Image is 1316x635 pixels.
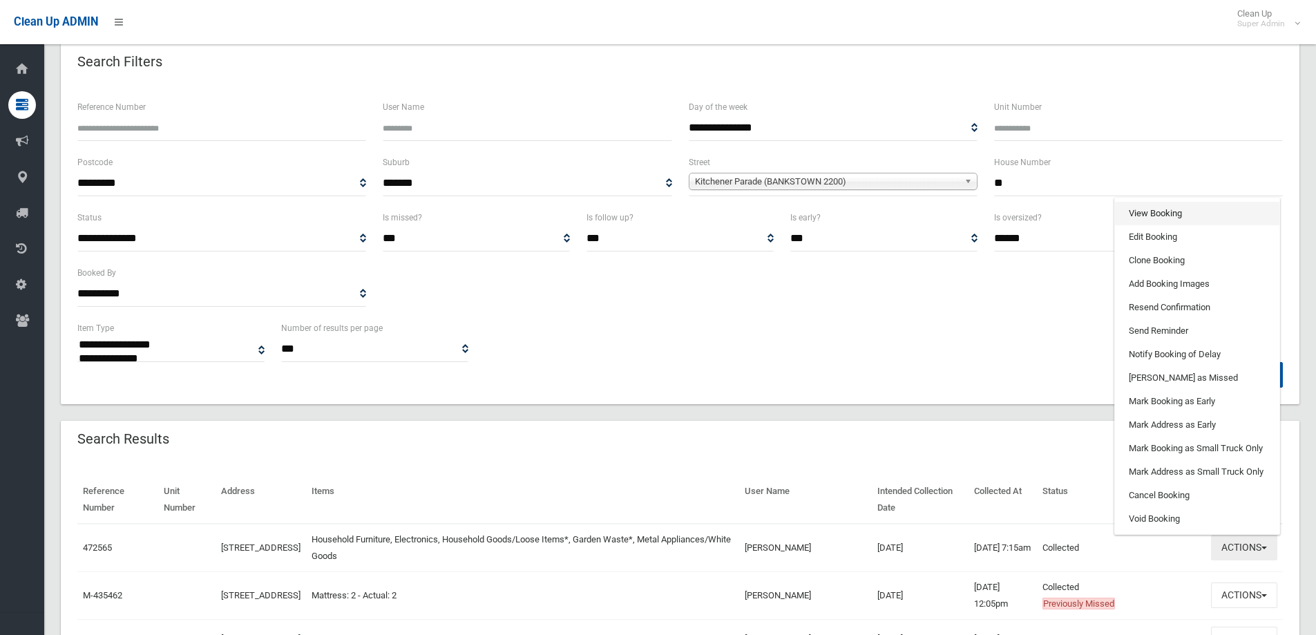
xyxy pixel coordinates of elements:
[306,524,739,572] td: Household Furniture, Electronics, Household Goods/Loose Items*, Garden Waste*, Metal Appliances/W...
[77,210,102,225] label: Status
[1115,343,1279,366] a: Notify Booking of Delay
[306,476,739,524] th: Items
[1115,249,1279,272] a: Clone Booking
[77,155,113,170] label: Postcode
[1230,8,1299,29] span: Clean Up
[216,476,306,524] th: Address
[61,426,186,453] header: Search Results
[587,210,633,225] label: Is follow up?
[790,210,821,225] label: Is early?
[1115,319,1279,343] a: Send Reminder
[383,155,410,170] label: Suburb
[14,15,98,28] span: Clean Up ADMIN
[695,173,959,190] span: Kitchener Parade (BANKSTOWN 2200)
[77,321,114,336] label: Item Type
[77,265,116,281] label: Booked By
[383,99,424,115] label: User Name
[1037,476,1205,524] th: Status
[1037,524,1205,572] td: Collected
[77,476,158,524] th: Reference Number
[1115,225,1279,249] a: Edit Booking
[221,590,301,600] a: [STREET_ADDRESS]
[994,210,1042,225] label: Is oversized?
[1115,366,1279,390] a: [PERSON_NAME] as Missed
[969,476,1037,524] th: Collected At
[1115,272,1279,296] a: Add Booking Images
[689,155,710,170] label: Street
[994,99,1042,115] label: Unit Number
[61,48,179,75] header: Search Filters
[1115,296,1279,319] a: Resend Confirmation
[1211,582,1277,608] button: Actions
[1115,460,1279,484] a: Mark Address as Small Truck Only
[1237,19,1285,29] small: Super Admin
[1211,535,1277,560] button: Actions
[306,571,739,619] td: Mattress: 2 - Actual: 2
[383,210,422,225] label: Is missed?
[281,321,383,336] label: Number of results per page
[1115,202,1279,225] a: View Booking
[739,476,872,524] th: User Name
[77,99,146,115] label: Reference Number
[221,542,301,553] a: [STREET_ADDRESS]
[1115,413,1279,437] a: Mark Address as Early
[739,571,872,619] td: [PERSON_NAME]
[158,476,216,524] th: Unit Number
[969,571,1037,619] td: [DATE] 12:05pm
[1037,571,1205,619] td: Collected
[1115,484,1279,507] a: Cancel Booking
[872,476,969,524] th: Intended Collection Date
[969,524,1037,572] td: [DATE] 7:15am
[994,155,1051,170] label: House Number
[83,590,122,600] a: M-435462
[739,524,872,572] td: [PERSON_NAME]
[83,542,112,553] a: 472565
[1115,437,1279,460] a: Mark Booking as Small Truck Only
[1042,598,1115,609] span: Previously Missed
[872,571,969,619] td: [DATE]
[1115,507,1279,531] a: Void Booking
[689,99,747,115] label: Day of the week
[1115,390,1279,413] a: Mark Booking as Early
[872,524,969,572] td: [DATE]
